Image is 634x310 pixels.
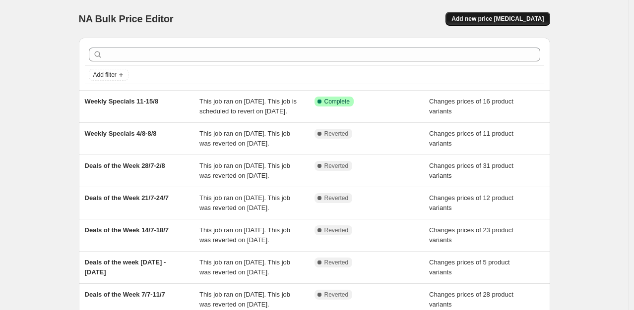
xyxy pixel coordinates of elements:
span: This job ran on [DATE]. This job was reverted on [DATE]. [199,162,290,179]
span: This job ran on [DATE]. This job was reverted on [DATE]. [199,130,290,147]
button: Add new price [MEDICAL_DATA] [445,12,550,26]
span: Complete [324,98,350,105]
span: This job ran on [DATE]. This job is scheduled to revert on [DATE]. [199,98,297,115]
span: Deals of the Week 14/7-18/7 [85,226,169,234]
span: Changes prices of 11 product variants [429,130,513,147]
span: Deals of the Week 7/7-11/7 [85,291,165,298]
span: Reverted [324,258,349,266]
span: Deals of the week [DATE] - [DATE] [85,258,166,276]
span: Reverted [324,226,349,234]
span: NA Bulk Price Editor [79,13,174,24]
button: Add filter [89,69,128,81]
span: This job ran on [DATE]. This job was reverted on [DATE]. [199,194,290,211]
span: Changes prices of 31 product variants [429,162,513,179]
span: Changes prices of 12 product variants [429,194,513,211]
span: Changes prices of 16 product variants [429,98,513,115]
span: Weekly Specials 11-15/8 [85,98,159,105]
span: This job ran on [DATE]. This job was reverted on [DATE]. [199,258,290,276]
span: Add filter [93,71,117,79]
span: Deals of the Week 28/7-2/8 [85,162,165,169]
span: Deals of the Week 21/7-24/7 [85,194,169,202]
span: Changes prices of 23 product variants [429,226,513,244]
span: Changes prices of 28 product variants [429,291,513,308]
span: Add new price [MEDICAL_DATA] [451,15,544,23]
span: This job ran on [DATE]. This job was reverted on [DATE]. [199,226,290,244]
span: This job ran on [DATE]. This job was reverted on [DATE]. [199,291,290,308]
span: Reverted [324,130,349,138]
span: Reverted [324,162,349,170]
span: Weekly Specials 4/8-8/8 [85,130,157,137]
span: Reverted [324,194,349,202]
span: Reverted [324,291,349,299]
span: Changes prices of 5 product variants [429,258,510,276]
